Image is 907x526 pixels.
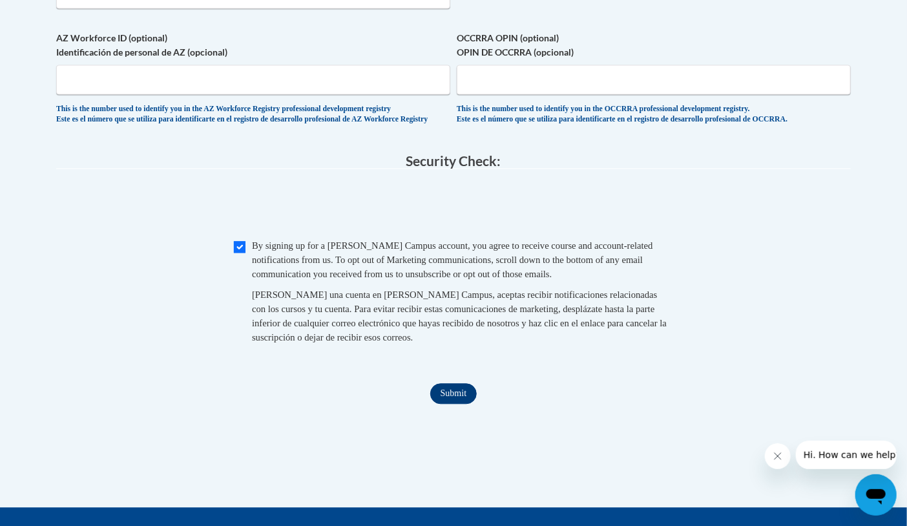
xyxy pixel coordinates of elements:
span: Security Check: [406,153,501,169]
span: Hi. How can we help? [8,9,105,19]
iframe: Button to launch messaging window [855,474,897,516]
iframe: Message from company [796,441,897,469]
iframe: Close message [765,443,791,469]
div: This is the number used to identify you in the AZ Workforce Registry professional development reg... [56,104,450,125]
div: This is the number used to identify you in the OCCRRA professional development registry. Este es ... [457,104,851,125]
span: [PERSON_NAME] una cuenta en [PERSON_NAME] Campus, aceptas recibir notificaciones relacionadas con... [252,289,667,342]
iframe: To enrich screen reader interactions, please activate Accessibility in Grammarly extension settings [355,182,552,232]
span: By signing up for a [PERSON_NAME] Campus account, you agree to receive course and account-related... [252,240,653,279]
label: OCCRRA OPIN (optional) OPIN DE OCCRRA (opcional) [457,31,851,59]
label: AZ Workforce ID (optional) Identificación de personal de AZ (opcional) [56,31,450,59]
input: Submit [430,383,477,404]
